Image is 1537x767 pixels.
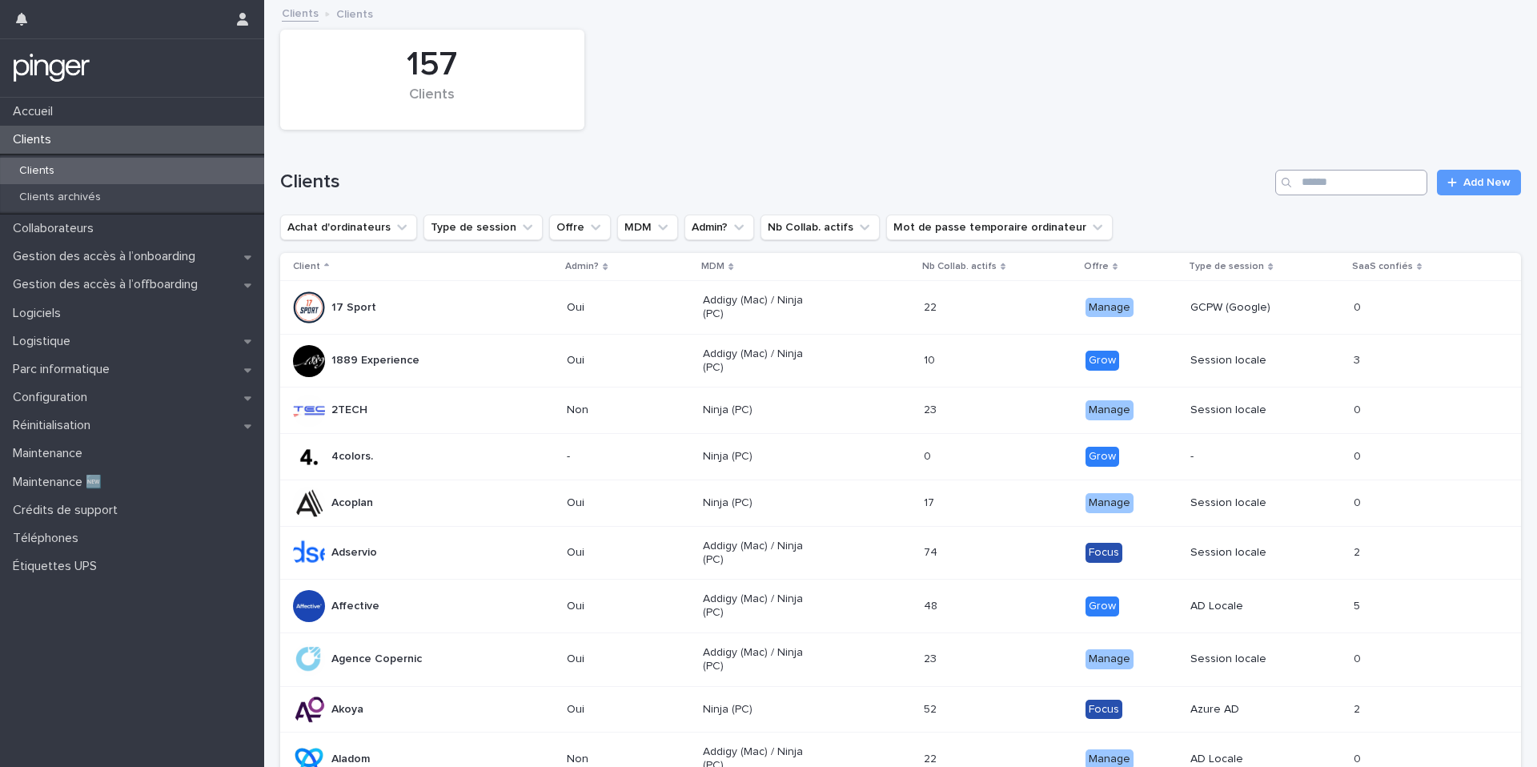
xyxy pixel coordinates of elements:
p: 5 [1354,596,1363,613]
p: 4colors. [331,450,373,464]
p: 74 [924,543,941,560]
p: 22 [924,298,940,315]
button: Offre [549,215,611,240]
button: Achat d'ordinateurs [280,215,417,240]
p: 0 [1354,447,1364,464]
p: Session locale [1190,354,1305,367]
p: 3 [1354,351,1363,367]
div: Manage [1086,493,1134,513]
p: 1889 Experience [331,354,419,367]
tr: AcoplanOuiNinja (PC)1717 ManageSession locale00 [280,480,1521,526]
p: Adservio [331,546,377,560]
a: Clients [282,3,319,22]
p: Collaborateurs [6,221,106,236]
p: Gestion des accès à l’offboarding [6,277,211,292]
p: 0 [1354,400,1364,417]
p: Crédits de support [6,503,130,518]
p: Addigy (Mac) / Ninja (PC) [703,347,817,375]
div: Grow [1086,351,1119,371]
p: SaaS confiés [1352,258,1413,275]
p: Ninja (PC) [703,703,817,717]
p: Clients archivés [6,191,114,204]
p: Oui [567,703,681,717]
p: Acoplan [331,496,373,510]
p: Clients [6,164,67,178]
p: Ninja (PC) [703,404,817,417]
p: 2 [1354,543,1363,560]
p: MDM [701,258,724,275]
p: 0 [1354,298,1364,315]
tr: Agence CopernicOuiAddigy (Mac) / Ninja (PC)2323 ManageSession locale00 [280,632,1521,686]
p: Addigy (Mac) / Ninja (PC) [703,592,817,620]
p: Azure AD [1190,703,1305,717]
p: 0 [1354,649,1364,666]
p: Maintenance 🆕 [6,475,114,490]
a: Add New [1437,170,1521,195]
p: 22 [924,749,940,766]
p: Session locale [1190,546,1305,560]
p: Logistique [6,334,83,349]
p: GCPW (Google) [1190,301,1305,315]
p: 0 [1354,749,1364,766]
p: 17 [924,493,937,510]
p: Agence Copernic [331,653,422,666]
div: 157 [307,45,557,85]
p: Non [567,753,681,766]
p: Gestion des accès à l’onboarding [6,249,208,264]
button: Admin? [684,215,754,240]
tr: AffectiveOuiAddigy (Mac) / Ninja (PC)4848 GrowAD Locale55 [280,580,1521,633]
p: Nb Collab. actifs [922,258,997,275]
p: 23 [924,649,940,666]
p: Addigy (Mac) / Ninja (PC) [703,646,817,673]
p: Réinitialisation [6,418,103,433]
div: Grow [1086,447,1119,467]
tr: AdservioOuiAddigy (Mac) / Ninja (PC)7474 FocusSession locale22 [280,526,1521,580]
p: 0 [1354,493,1364,510]
p: Ninja (PC) [703,496,817,510]
p: 2TECH [331,404,367,417]
tr: 2TECHNonNinja (PC)2323 ManageSession locale00 [280,388,1521,434]
div: Grow [1086,596,1119,616]
p: AD Locale [1190,753,1305,766]
div: Focus [1086,700,1122,720]
p: Oui [567,600,681,613]
div: Focus [1086,543,1122,563]
p: 2 [1354,700,1363,717]
p: Addigy (Mac) / Ninja (PC) [703,294,817,321]
p: Maintenance [6,446,95,461]
div: Clients [307,86,557,120]
p: Oui [567,653,681,666]
p: - [567,450,681,464]
p: Addigy (Mac) / Ninja (PC) [703,540,817,567]
div: Manage [1086,400,1134,420]
h1: Clients [280,171,1269,194]
p: 17 Sport [331,301,376,315]
button: Mot de passe temporaire ordinateur [886,215,1113,240]
p: Session locale [1190,404,1305,417]
p: Admin? [565,258,599,275]
p: Aladom [331,753,370,766]
div: Manage [1086,649,1134,669]
p: 23 [924,400,940,417]
tr: AkoyaOuiNinja (PC)5252 FocusAzure AD22 [280,686,1521,733]
p: Client [293,258,320,275]
button: Nb Collab. actifs [760,215,880,240]
p: Session locale [1190,653,1305,666]
p: 0 [924,447,934,464]
p: Akoya [331,703,363,717]
p: 52 [924,700,940,717]
p: Ninja (PC) [703,450,817,464]
span: Add New [1463,177,1511,188]
p: Affective [331,600,379,613]
p: Session locale [1190,496,1305,510]
img: mTgBEunGTSyRkCgitkcU [13,52,90,84]
p: Oui [567,496,681,510]
p: Offre [1084,258,1109,275]
p: Non [567,404,681,417]
p: Accueil [6,104,66,119]
p: AD Locale [1190,600,1305,613]
p: 48 [924,596,941,613]
button: MDM [617,215,678,240]
button: Type de session [423,215,543,240]
p: Clients [336,4,373,22]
